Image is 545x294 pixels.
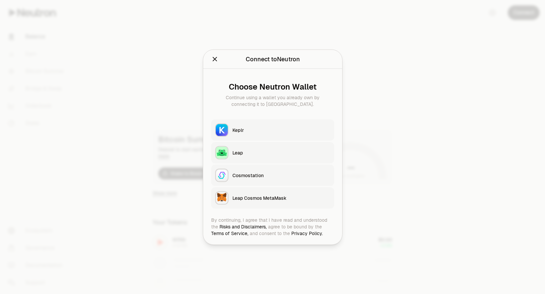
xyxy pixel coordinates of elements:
div: Keplr [232,127,330,133]
button: CosmostationCosmostation [211,164,334,186]
div: Leap Cosmos MetaMask [232,194,330,201]
img: Leap Cosmos MetaMask [216,192,228,204]
button: KeplrKeplr [211,119,334,141]
img: Leap [216,147,228,158]
img: Cosmostation [216,169,228,181]
a: Terms of Service, [211,230,248,236]
div: Continue using a wallet you already own by connecting it to [GEOGRAPHIC_DATA]. [216,94,329,107]
div: Leap [232,149,330,156]
div: Cosmostation [232,172,330,178]
button: Close [211,54,218,64]
div: Choose Neutron Wallet [216,82,329,91]
div: Connect to Neutron [245,54,300,64]
a: Risks and Disclaimers, [219,223,267,229]
button: Leap Cosmos MetaMaskLeap Cosmos MetaMask [211,187,334,208]
button: LeapLeap [211,142,334,163]
div: By continuing, I agree that I have read and understood the agree to be bound by the and consent t... [211,216,334,236]
a: Privacy Policy. [291,230,323,236]
img: Keplr [216,124,228,136]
